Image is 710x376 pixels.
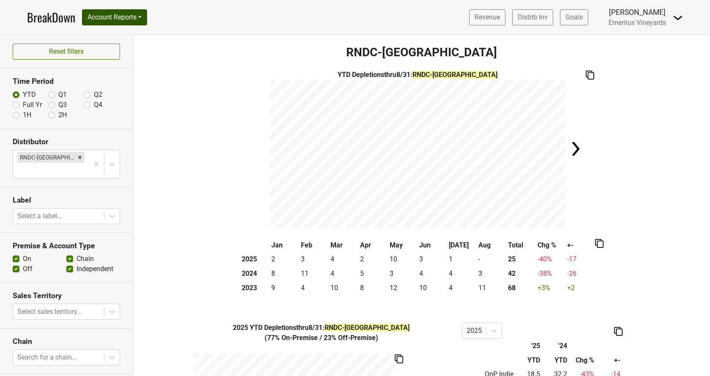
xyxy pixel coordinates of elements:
[75,152,85,163] div: Remove RNDC-GA
[506,266,536,281] th: 42
[329,266,358,281] td: 4
[560,9,588,25] a: Goals
[506,238,536,252] th: Total
[477,266,506,281] td: 3
[388,252,418,267] td: 10
[469,9,505,25] a: Revenue
[358,252,388,267] td: 2
[512,9,553,25] a: Distrib Inv
[477,252,506,267] td: -
[565,266,595,281] td: -26
[270,266,299,281] td: 8
[270,281,299,295] td: 9
[240,281,270,295] th: 2023
[76,264,113,274] label: Independent
[358,238,388,252] th: Apr
[358,281,388,295] td: 8
[240,252,270,267] th: 2025
[447,252,477,267] td: 1
[13,291,120,300] h3: Sales Territory
[388,266,418,281] td: 3
[536,252,565,267] td: -40 %
[506,281,536,295] th: 68
[536,281,565,295] td: +3 %
[567,140,584,157] img: Arrow right
[23,264,33,274] label: Off
[329,252,358,267] td: 4
[58,110,67,120] label: 2H
[94,90,102,100] label: Q2
[94,100,102,110] label: Q4
[418,266,447,281] td: 4
[447,266,477,281] td: 4
[23,100,42,110] label: Full Yr
[76,254,94,264] label: Chain
[565,252,595,267] td: -17
[388,281,418,295] td: 12
[13,242,120,250] h3: Premise & Account Type
[542,353,569,368] th: YTD
[447,281,477,295] td: 4
[13,77,120,86] h3: Time Period
[58,100,67,110] label: Q3
[299,266,329,281] td: 11
[187,333,456,343] div: ( 77% On-Premise / 23% Off-Premise )
[595,239,603,248] img: Copy to clipboard
[329,281,358,295] td: 10
[516,339,542,353] th: '25
[299,238,329,252] th: Feb
[596,353,623,368] th: +-
[299,281,329,295] td: 4
[418,238,447,252] th: Jun
[13,137,120,146] h3: Distributor
[133,45,710,60] h3: RNDC-[GEOGRAPHIC_DATA]
[187,323,456,333] div: YTD Depletions thru 8/31 :
[82,9,147,25] button: Account Reports
[329,238,358,252] th: Mar
[447,238,477,252] th: [DATE]
[270,238,299,252] th: Jan
[586,71,594,80] img: Copy to clipboard
[542,339,569,353] th: '24
[516,353,542,368] th: YTD
[270,252,299,267] td: 2
[58,90,67,100] label: Q1
[388,238,418,252] th: May
[536,266,565,281] td: -38 %
[27,8,75,26] a: BreakDown
[673,13,683,23] img: Dropdown Menu
[506,252,536,267] th: 25
[325,324,410,332] span: RNDC-[GEOGRAPHIC_DATA]
[13,196,120,205] h3: Label
[536,238,565,252] th: Chg %
[477,238,506,252] th: Aug
[418,252,447,267] td: 3
[17,152,75,163] div: RNDC-[GEOGRAPHIC_DATA]
[13,337,120,346] h3: Chain
[609,19,666,27] span: Emeritus Vineyards
[477,281,506,295] td: 11
[569,353,596,368] th: Chg %
[233,324,250,332] span: 2025
[299,252,329,267] td: 3
[565,238,595,252] th: +-
[609,7,666,18] div: [PERSON_NAME]
[418,281,447,295] td: 10
[395,354,403,363] img: Copy to clipboard
[23,110,31,120] label: 1H
[270,70,565,80] div: YTD Depletions thru 8/31 :
[358,266,388,281] td: 5
[412,71,497,79] span: RNDC-[GEOGRAPHIC_DATA]
[23,254,31,264] label: On
[13,44,120,60] button: Reset filters
[23,90,36,100] label: YTD
[614,327,623,336] img: Copy to clipboard
[565,281,595,295] td: +2
[240,266,270,281] th: 2024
